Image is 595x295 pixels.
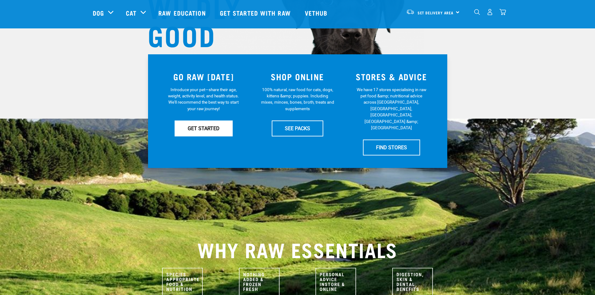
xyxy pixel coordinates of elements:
a: GET STARTED [175,120,233,136]
img: home-icon@2x.png [499,9,506,15]
img: user.png [487,9,493,15]
p: Introduce your pet—share their age, weight, activity level, and health status. We'll recommend th... [167,86,240,112]
img: van-moving.png [406,9,414,15]
a: Get started with Raw [214,0,299,25]
p: We have 17 stores specialising in raw pet food &amp; nutritional advice across [GEOGRAPHIC_DATA],... [355,86,428,131]
a: Raw Education [152,0,213,25]
a: Dog [93,8,104,17]
h3: STORES & ADVICE [348,72,435,81]
a: Vethub [299,0,335,25]
a: FIND STORES [363,140,420,155]
h2: WHY RAW ESSENTIALS [93,238,503,260]
a: SEE PACKS [272,120,323,136]
span: Set Delivery Area [418,12,454,14]
a: Cat [126,8,136,17]
p: 100% natural, raw food for cats, dogs, kittens &amp; puppies. Including mixes, minces, bones, bro... [261,86,334,112]
h3: SHOP ONLINE [254,72,341,81]
img: home-icon-1@2x.png [474,9,480,15]
h3: GO RAW [DATE] [161,72,247,81]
